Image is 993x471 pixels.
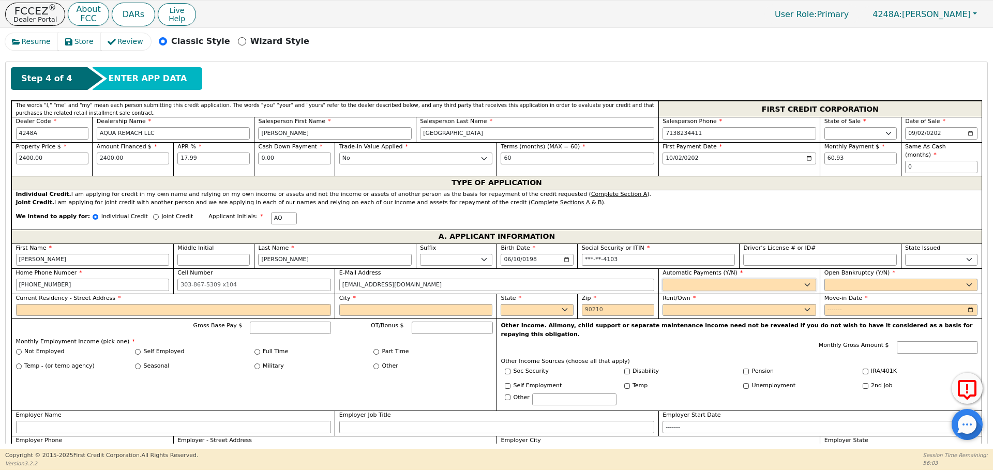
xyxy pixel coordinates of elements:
[824,304,978,316] input: YYYY-MM-DD
[872,9,902,19] span: 4248A:
[923,459,988,467] p: 56:03
[923,451,988,459] p: Session Time Remaining:
[501,245,535,251] span: Birth Date
[97,118,152,125] span: Dealership Name
[5,460,198,467] p: Version 3.2.2
[16,199,978,207] div: I am applying for joint credit with another person and we are applying in each of our names and r...
[382,362,398,371] label: Other
[339,143,408,150] span: Trade-in Value Applied
[158,3,196,26] button: LiveHelp
[952,373,983,404] button: Report Error to FCC
[16,269,82,276] span: Home Phone Number
[505,369,510,374] input: Y/N
[177,143,201,150] span: APR %
[5,3,65,26] button: FCCEZ®Dealer Portal
[582,304,654,316] input: 90210
[76,5,100,13] p: About
[582,245,650,251] span: Social Security or ITIN
[775,9,817,19] span: User Role :
[905,143,946,159] span: Same As Cash (months)
[501,357,978,366] p: Other Income Sources (choose all that apply)
[501,295,521,301] span: State
[531,199,601,206] u: Complete Sections A & B
[22,36,51,47] span: Resume
[108,72,187,85] span: ENTER APP DATA
[905,127,977,140] input: YYYY-MM-DD
[371,322,404,329] span: OT/Bonus $
[663,118,722,125] span: Salesperson Phone
[13,16,57,23] p: Dealer Portal
[501,437,540,444] span: Employer City
[501,254,573,266] input: YYYY-MM-DD
[339,269,381,276] span: E-Mail Address
[862,6,988,22] button: 4248A:[PERSON_NAME]
[905,118,945,125] span: Date of Sale
[208,213,263,220] span: Applicant Initials:
[382,347,409,356] label: Part Time
[663,143,722,150] span: First Payment Date
[5,451,198,460] p: Copyright © 2015- 2025 First Credit Corporation.
[420,245,436,251] span: Suffix
[764,4,859,24] p: Primary
[514,382,562,390] label: Self Employment
[16,245,52,251] span: First Name
[16,338,493,346] p: Monthly Employment Income (pick one)
[58,33,101,50] button: Store
[905,245,940,251] span: State Issued
[76,14,100,23] p: FCC
[819,342,889,348] span: Monthly Gross Amount $
[5,33,58,50] button: Resume
[112,3,155,26] a: DARs
[97,143,157,150] span: Amount Financed $
[663,127,816,140] input: 303-867-5309 x104
[624,369,630,374] input: Y/N
[11,101,658,117] div: The words "I," "me" and "my" mean each person submitting this credit application. The words "you"...
[663,412,720,418] span: Employer Start Date
[663,421,977,433] input: YYYY-MM-DD
[68,2,109,26] button: AboutFCC
[263,347,288,356] label: Full Time
[171,35,230,48] p: Classic Style
[824,143,885,150] span: Monthly Payment $
[824,295,868,301] span: Move-in Date
[624,383,630,389] input: Y/N
[169,6,185,14] span: Live
[250,35,309,48] p: Wizard Style
[144,362,170,371] label: Seasonal
[16,295,121,301] span: Current Residency - Street Address
[863,369,868,374] input: Y/N
[117,36,143,47] span: Review
[514,367,549,376] label: Soc Security
[505,383,510,389] input: Y/N
[101,212,148,221] p: Individual Credit
[514,393,530,402] label: Other
[762,102,879,116] span: FIRST CREDIT CORPORATION
[16,437,63,444] span: Employer Phone
[743,245,816,251] span: Driver’s License # or ID#
[16,191,71,197] strong: Individual Credit.
[177,437,252,444] span: Employer - Street Address
[21,72,72,85] span: Step 4 of 4
[177,279,331,291] input: 303-867-5309 x104
[193,322,243,329] span: Gross Base Pay $
[582,254,735,266] input: 000-00-0000
[16,143,67,150] span: Property Price $
[141,452,198,459] span: All Rights Reserved.
[263,362,284,371] label: Military
[339,295,356,301] span: City
[169,14,185,23] span: Help
[824,153,897,165] input: Hint: 60.93
[16,212,91,230] span: We intend to apply for:
[258,143,322,150] span: Cash Down Payment
[824,437,868,444] span: Employer State
[452,176,542,190] span: TYPE OF APPLICATION
[144,347,185,356] label: Self Employed
[824,269,895,276] span: Open Bankruptcy (Y/N)
[13,6,57,16] p: FCCEZ
[501,143,580,150] span: Terms (months) (MAX = 60)
[420,118,492,125] span: Salesperson Last Name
